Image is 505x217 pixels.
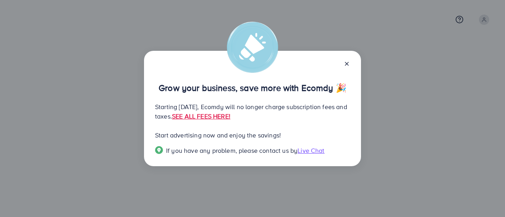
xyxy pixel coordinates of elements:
[155,83,350,93] p: Grow your business, save more with Ecomdy 🎉
[227,22,278,73] img: alert
[155,130,350,140] p: Start advertising now and enjoy the savings!
[155,102,350,121] p: Starting [DATE], Ecomdy will no longer charge subscription fees and taxes.
[172,112,230,121] a: SEE ALL FEES HERE!
[166,146,297,155] span: If you have any problem, please contact us by
[155,146,163,154] img: Popup guide
[297,146,324,155] span: Live Chat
